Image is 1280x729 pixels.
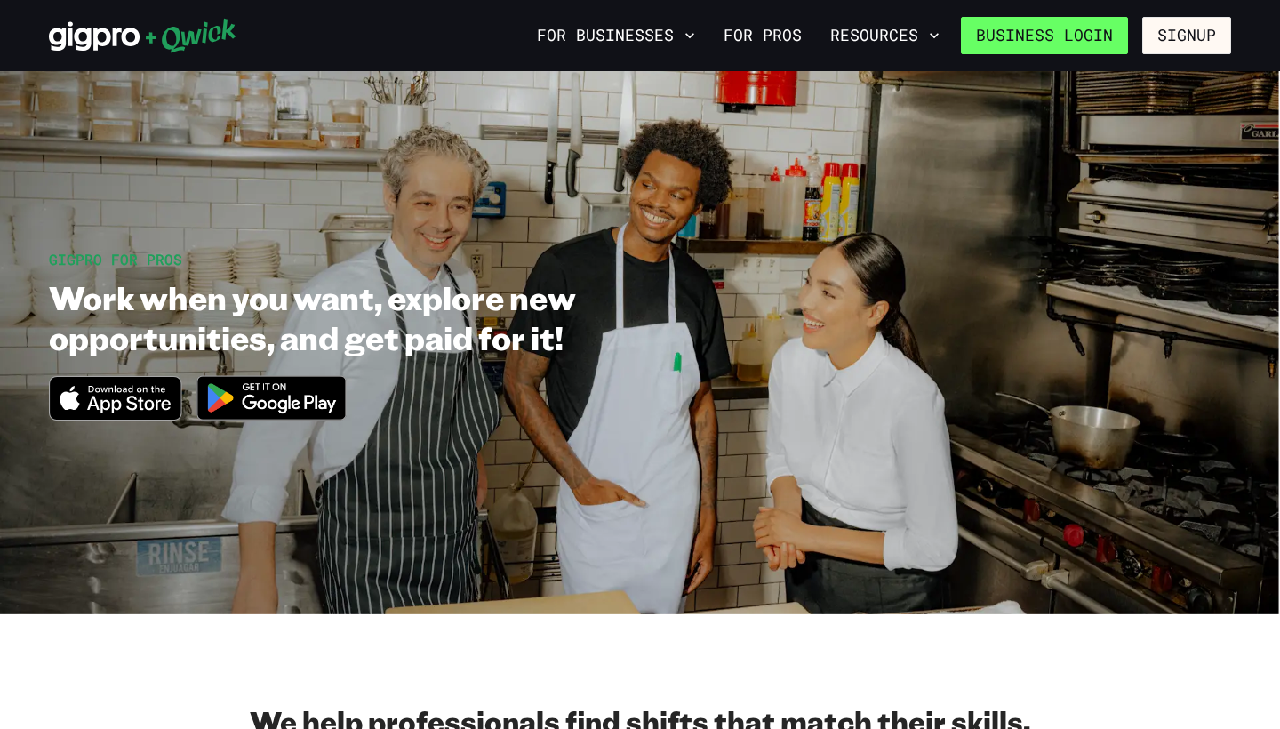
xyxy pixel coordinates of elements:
a: Download on the App Store [49,405,182,424]
button: Resources [823,20,947,51]
a: For Pros [716,20,809,51]
button: Signup [1142,17,1231,54]
a: Business Login [961,17,1128,54]
span: GIGPRO FOR PROS [49,250,182,268]
button: For Businesses [530,20,702,51]
img: Get it on Google Play [186,364,358,431]
h1: Work when you want, explore new opportunities, and get paid for it! [49,277,758,357]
